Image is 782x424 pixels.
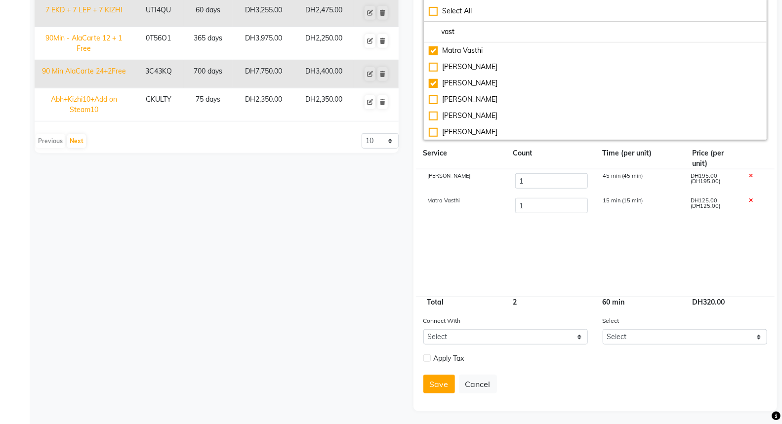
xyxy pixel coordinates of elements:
div: 45 min (45 min) [595,173,683,190]
td: 0T56O1 [133,27,184,60]
div: Matra Vasthi [429,45,762,56]
div: Count [505,148,595,169]
span: Apply Tax [434,353,464,364]
td: 90Min - AlaCarte 12 + 1 Free [35,27,133,60]
td: 3C43KQ [133,60,184,88]
div: [PERSON_NAME] [429,127,762,137]
div: Time (per unit) [595,148,685,169]
td: 75 days [184,88,233,121]
td: 90 Min AlaCarte 24+2Free [35,60,133,88]
td: DH3,400.00 [294,60,354,88]
span: Total [423,294,448,310]
div: 2 [505,297,595,308]
td: DH2,250.00 [294,27,354,60]
div: DH320.00 [685,297,744,308]
td: 700 days [184,60,233,88]
div: [PERSON_NAME] [429,111,762,121]
div: 15 min (15 min) [595,198,683,215]
div: DH125.00 (DH125.00) [683,198,741,215]
td: GKULTY [133,88,184,121]
td: DH2,350.00 [294,88,354,121]
button: Next [67,134,86,148]
div: 60 min [595,297,685,308]
td: DH7,750.00 [233,60,295,88]
div: Select All [429,6,762,16]
span: [PERSON_NAME] [427,172,470,179]
td: Abh+Kizhi10+Add on Steam10 [35,88,133,121]
td: DH2,350.00 [233,88,295,121]
div: [PERSON_NAME] [429,62,762,72]
div: [PERSON_NAME] [429,94,762,105]
div: Service [416,148,506,169]
span: Matra Vasthi [427,197,460,204]
input: multiselect-search [429,27,762,37]
button: Cancel [459,375,497,393]
div: [PERSON_NAME] [429,78,762,88]
td: 365 days [184,27,233,60]
label: Connect With [423,316,461,325]
td: DH3,975.00 [233,27,295,60]
label: Select [603,316,619,325]
div: DH195.00 (DH195.00) [683,173,741,190]
button: Save [423,375,455,393]
div: Price (per unit) [685,148,744,169]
